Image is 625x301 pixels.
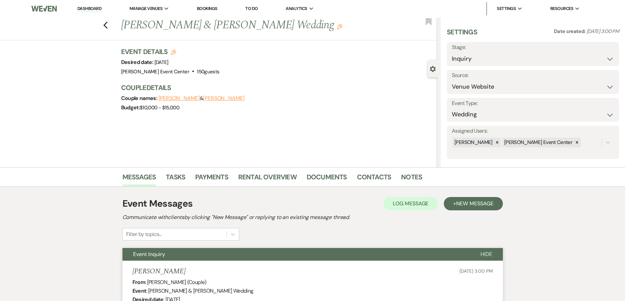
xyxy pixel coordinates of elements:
[31,2,57,16] img: Weven Logo
[77,6,101,12] a: Dashboard
[121,95,159,102] span: Couple names:
[430,65,436,72] button: Close lead details
[133,251,165,258] span: Event Inquiry
[452,126,614,136] label: Assigned Users:
[459,268,493,274] span: [DATE] 3:00 PM
[497,5,516,12] span: Settings
[383,197,438,210] button: Log Message
[132,287,146,294] b: Event
[121,68,189,75] span: [PERSON_NAME] Event Center
[456,200,493,207] span: New Message
[307,172,347,186] a: Documents
[126,230,162,238] div: Filter by topics...
[481,251,492,258] span: Hide
[587,28,619,35] span: [DATE] 3:00 PM
[159,95,245,102] span: &
[159,96,200,101] button: [PERSON_NAME]
[122,197,193,211] h1: Event Messages
[154,59,169,66] span: [DATE]
[197,68,219,75] span: 150 guests
[122,172,156,186] a: Messages
[452,43,614,52] label: Stage:
[121,59,154,66] span: Desired date:
[140,104,179,111] span: $10,000 - $15,000
[444,197,503,210] button: +New Message
[393,200,428,207] span: Log Message
[122,248,470,261] button: Event Inquiry
[203,96,245,101] button: [PERSON_NAME]
[166,172,185,186] a: Tasks
[121,17,372,33] h1: [PERSON_NAME] & [PERSON_NAME] Wedding
[357,172,391,186] a: Contacts
[132,279,145,286] b: From
[129,5,163,12] span: Manage Venues
[238,172,297,186] a: Rental Overview
[195,172,228,186] a: Payments
[197,6,218,11] a: Bookings
[452,71,614,80] label: Source:
[502,138,573,147] div: [PERSON_NAME] Event Center
[470,248,503,261] button: Hide
[121,47,220,56] h3: Event Details
[554,28,587,35] span: Date created:
[337,23,342,29] button: Edit
[121,83,431,92] h3: Couple Details
[122,213,503,221] h2: Communicate with clients by clicking "New Message" or replying to an existing message thread.
[401,172,422,186] a: Notes
[245,6,258,11] a: To Do
[550,5,573,12] span: Resources
[452,138,494,147] div: [PERSON_NAME]
[132,267,186,276] h5: [PERSON_NAME]
[447,27,477,42] h3: Settings
[286,5,307,12] span: Analytics
[121,104,140,111] span: Budget:
[452,99,614,108] label: Event Type:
